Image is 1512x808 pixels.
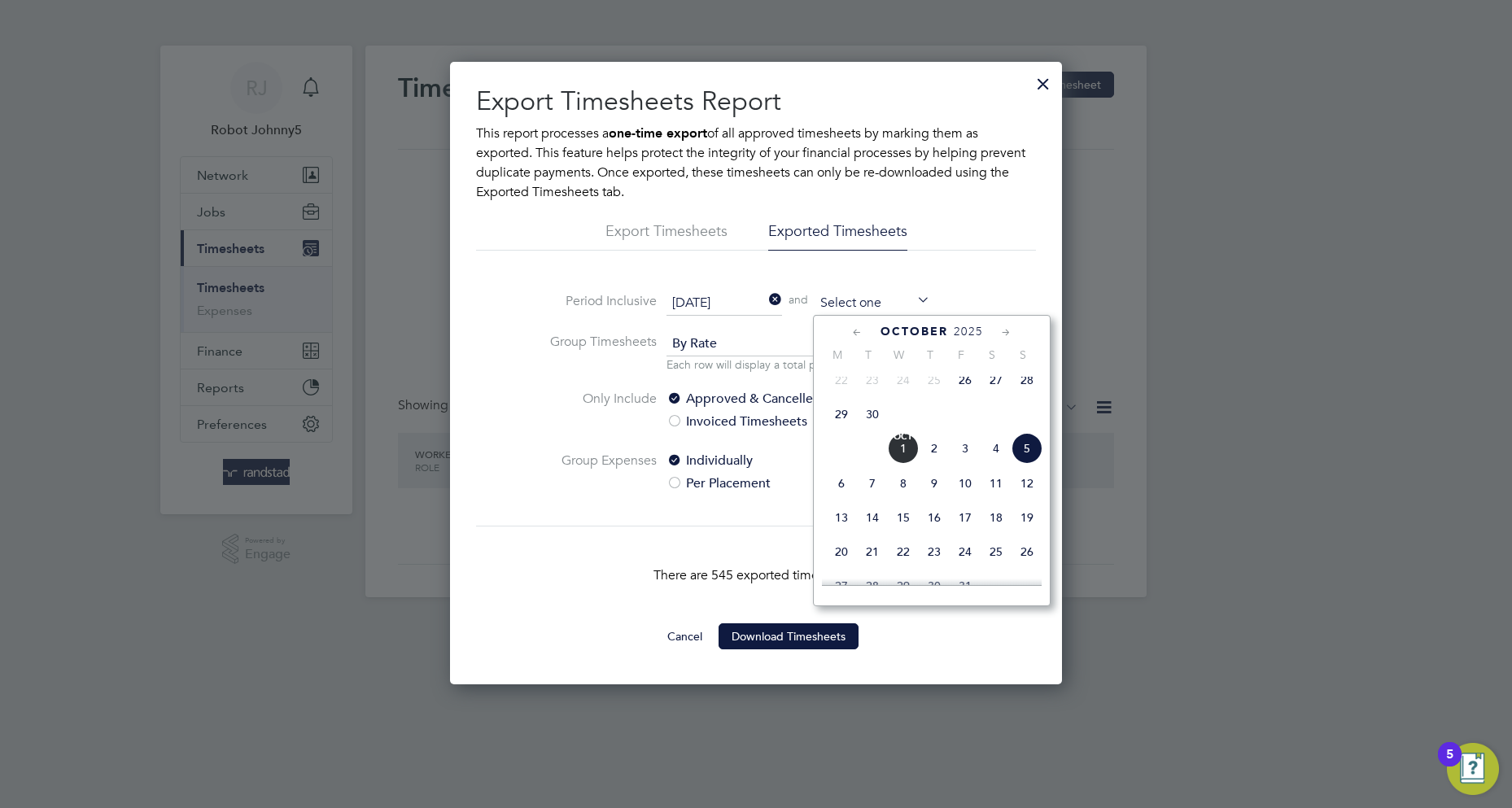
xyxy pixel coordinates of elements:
span: 10 [950,468,981,499]
input: Select one [666,291,782,316]
button: Download Timesheets [719,623,859,649]
span: 26 [1012,536,1042,567]
span: 25 [981,536,1012,567]
span: 30 [857,399,888,430]
span: 23 [857,365,888,395]
span: 11 [981,468,1012,499]
span: 2025 [954,325,983,338]
span: 24 [950,536,981,567]
label: Per Placement [666,474,939,493]
span: and [782,291,815,316]
span: 22 [826,365,857,395]
button: Cancel [654,623,715,649]
span: 8 [888,468,919,499]
li: Export Timesheets [605,221,728,251]
p: This report processes a of all approved timesheets by marking them as exported. This feature help... [476,124,1036,202]
span: F [946,347,977,362]
b: one-time export [609,125,707,141]
span: S [977,347,1007,362]
span: 31 [950,570,981,601]
span: 15 [888,502,919,533]
h2: Export Timesheets Report [476,85,1036,119]
button: Open Resource Center, 5 new notifications [1447,743,1499,795]
span: 27 [981,365,1012,395]
span: 3 [950,433,981,464]
span: S [1007,347,1038,362]
label: Group Timesheets [535,332,657,369]
span: 18 [981,502,1012,533]
label: Individually [666,451,939,470]
span: 9 [919,468,950,499]
span: 26 [950,365,981,395]
span: 27 [826,570,857,601]
span: T [915,347,946,362]
span: 23 [919,536,950,567]
span: 30 [919,570,950,601]
span: By Rate [666,332,827,356]
span: 20 [826,536,857,567]
span: 7 [857,468,888,499]
span: W [884,347,915,362]
span: 25 [919,365,950,395]
label: Group Expenses [535,451,657,493]
span: 16 [919,502,950,533]
span: 28 [1012,365,1042,395]
p: Each row will display a total per rate per worker [666,356,910,373]
span: 28 [857,570,888,601]
label: Period Inclusive [535,291,657,312]
span: October [881,325,948,338]
span: 29 [888,570,919,601]
span: 5 [1012,433,1042,464]
span: 17 [950,502,981,533]
span: 13 [826,502,857,533]
span: 19 [1012,502,1042,533]
label: Invoiced Timesheets [666,412,939,431]
span: 1 [888,433,919,464]
label: Only Include [535,389,657,431]
span: 22 [888,536,919,567]
span: 21 [857,536,888,567]
span: 6 [826,468,857,499]
span: 24 [888,365,919,395]
input: Select one [815,291,930,316]
span: T [853,347,884,362]
li: Exported Timesheets [768,221,907,251]
span: M [822,347,853,362]
span: 29 [826,399,857,430]
span: 4 [981,433,1012,464]
span: Oct [888,433,919,441]
span: 14 [857,502,888,533]
p: There are 545 exported timesheets. [476,566,1036,585]
span: 2 [919,433,950,464]
label: Approved & Cancelled Timesheets [666,389,939,408]
span: 12 [1012,468,1042,499]
div: 5 [1446,754,1453,775]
